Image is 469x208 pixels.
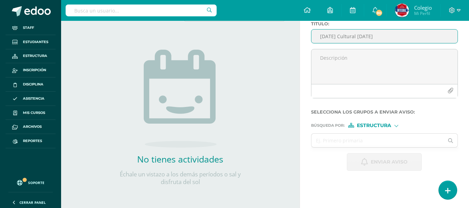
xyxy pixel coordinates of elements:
div: [object Object] [348,123,400,128]
a: Estructura [6,49,56,64]
a: Archivos [6,120,56,134]
button: Enviar aviso [347,153,422,171]
span: Soporte [28,180,44,185]
span: Enviar aviso [371,153,408,170]
span: Búsqueda por : [311,124,345,127]
span: Inscripción [23,67,46,73]
span: Reportes [23,138,42,144]
a: Staff [6,21,56,35]
span: Colegio [414,4,432,11]
span: Estructura [23,53,47,59]
span: Mi Perfil [414,10,432,16]
a: Reportes [6,134,56,148]
img: no_activities.png [144,50,217,148]
a: Mis cursos [6,106,56,120]
input: Busca un usuario... [66,5,217,16]
label: Selecciona los grupos a enviar aviso : [311,109,458,115]
span: Disciplina [23,82,43,87]
span: Archivos [23,124,42,130]
span: Asistencia [23,96,44,101]
input: Titulo [311,30,458,43]
a: Disciplina [6,77,56,92]
a: Estudiantes [6,35,56,49]
p: Échale un vistazo a los demás períodos o sal y disfruta del sol [111,170,250,186]
span: 80 [375,9,383,17]
img: 2e1bd2338bb82c658090e08ddbb2593c.png [395,3,409,17]
label: Titulo : [311,21,458,26]
span: Estudiantes [23,39,48,45]
a: Soporte [8,173,53,190]
a: Asistencia [6,92,56,106]
h2: No tienes actividades [111,153,250,165]
input: Ej. Primero primaria [311,134,444,147]
a: Inscripción [6,63,56,77]
span: Estructura [357,124,391,127]
span: Mis cursos [23,110,45,116]
span: Cerrar panel [19,200,46,205]
span: Staff [23,25,34,31]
